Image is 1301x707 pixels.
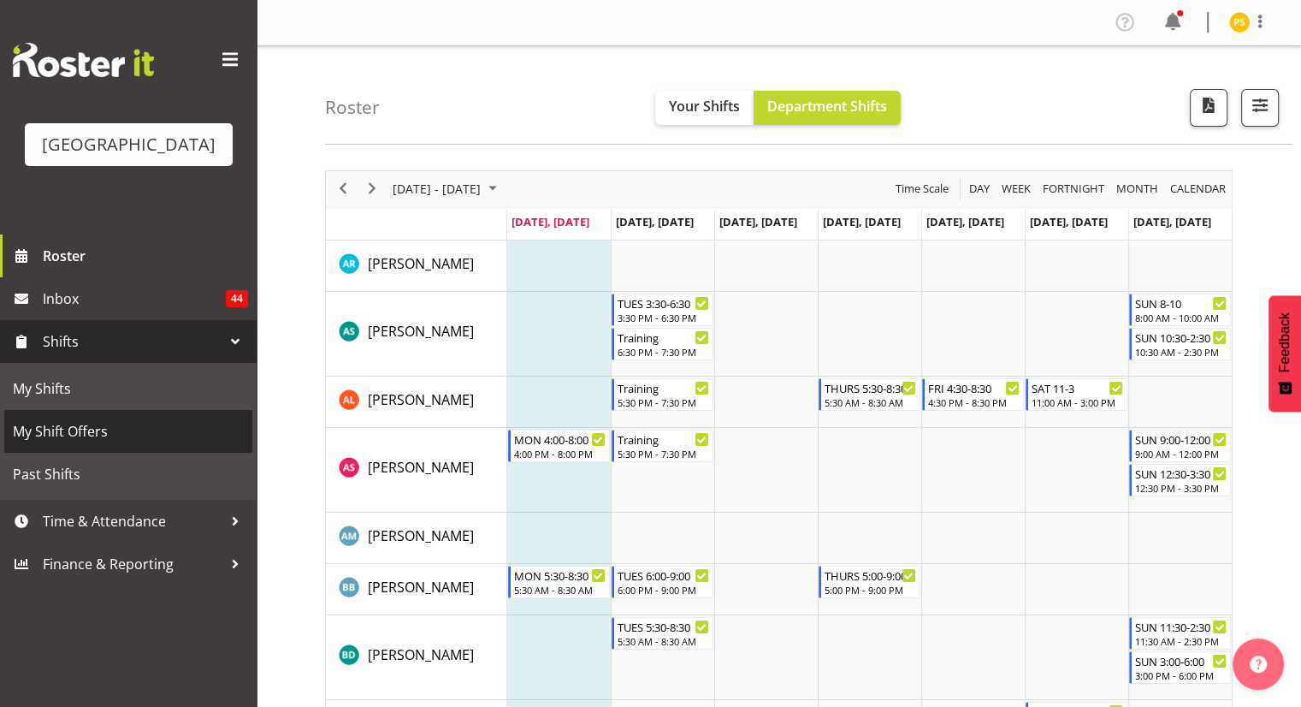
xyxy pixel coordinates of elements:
[1032,395,1123,409] div: 11:00 AM - 3:00 PM
[13,419,244,444] span: My Shift Offers
[328,171,358,207] div: previous period
[1135,465,1227,482] div: SUN 12:30-3:30
[387,171,507,207] div: August 11 - 17, 2025
[361,178,384,199] button: Next
[368,253,474,274] a: [PERSON_NAME]
[618,294,709,312] div: TUES 3:30-6:30
[1168,178,1227,199] span: calendar
[618,447,709,460] div: 5:30 PM - 7:30 PM
[825,583,916,597] div: 5:00 PM - 9:00 PM
[326,241,507,292] td: Addison Robertson resource
[823,214,901,229] span: [DATE], [DATE]
[1129,294,1231,326] div: Ajay Smith"s event - SUN 8-10 Begin From Sunday, August 17, 2025 at 8:00:00 AM GMT+12:00 Ends At ...
[326,292,507,377] td: Ajay Smith resource
[368,321,474,342] a: [PERSON_NAME]
[999,178,1034,199] button: Timeline Week
[368,577,474,597] a: [PERSON_NAME]
[43,551,222,577] span: Finance & Reporting
[42,132,216,157] div: [GEOGRAPHIC_DATA]
[618,311,709,324] div: 3:30 PM - 6:30 PM
[368,526,474,545] span: [PERSON_NAME]
[326,428,507,513] td: Alex Sansom resource
[4,367,252,410] a: My Shifts
[1135,431,1227,448] div: SUN 9:00-12:00
[922,378,1024,411] div: Alex Laverty"s event - FRI 4:30-8:30 Begin From Friday, August 15, 2025 at 4:30:00 PM GMT+12:00 E...
[669,97,740,116] span: Your Shifts
[332,178,355,199] button: Previous
[618,567,709,584] div: TUES 6:00-9:00
[612,378,713,411] div: Alex Laverty"s event - Training Begin From Tuesday, August 12, 2025 at 5:30:00 PM GMT+12:00 Ends ...
[1135,294,1227,312] div: SUN 8-10
[612,430,713,462] div: Alex Sansom"s event - Training Begin From Tuesday, August 12, 2025 at 5:30:00 PM GMT+12:00 Ends A...
[1277,312,1292,372] span: Feedback
[618,583,709,597] div: 6:00 PM - 9:00 PM
[1129,651,1231,684] div: Braedyn Dykes"s event - SUN 3:00-6:00 Begin From Sunday, August 17, 2025 at 3:00:00 PM GMT+12:00 ...
[1129,464,1231,496] div: Alex Sansom"s event - SUN 12:30-3:30 Begin From Sunday, August 17, 2025 at 12:30:00 PM GMT+12:00 ...
[618,634,709,648] div: 5:30 AM - 8:30 AM
[928,395,1020,409] div: 4:30 PM - 8:30 PM
[368,578,474,597] span: [PERSON_NAME]
[616,214,694,229] span: [DATE], [DATE]
[928,379,1020,396] div: FRI 4:30-8:30
[326,377,507,428] td: Alex Laverty resource
[1041,178,1106,199] span: Fortnight
[1268,295,1301,412] button: Feedback - Show survey
[368,389,474,410] a: [PERSON_NAME]
[1129,430,1231,462] div: Alex Sansom"s event - SUN 9:00-12:00 Begin From Sunday, August 17, 2025 at 9:00:00 AM GMT+12:00 E...
[508,430,610,462] div: Alex Sansom"s event - MON 4:00-8:00 Begin From Monday, August 11, 2025 at 4:00:00 PM GMT+12:00 En...
[754,91,901,125] button: Department Shifts
[1026,378,1127,411] div: Alex Laverty"s event - SAT 11-3 Begin From Saturday, August 16, 2025 at 11:00:00 AM GMT+12:00 End...
[13,461,244,487] span: Past Shifts
[43,508,222,534] span: Time & Attendance
[1135,311,1227,324] div: 8:00 AM - 10:00 AM
[1241,89,1279,127] button: Filter Shifts
[967,178,991,199] span: Day
[226,290,248,307] span: 44
[1133,214,1211,229] span: [DATE], [DATE]
[618,329,709,346] div: Training
[43,286,226,312] span: Inbox
[13,376,244,401] span: My Shifts
[894,178,950,199] span: Time Scale
[514,567,606,584] div: MON 5:30-8:30
[368,390,474,409] span: [PERSON_NAME]
[618,345,709,359] div: 6:30 PM - 7:30 PM
[612,566,713,598] div: Bradley Barton"s event - TUES 6:00-9:00 Begin From Tuesday, August 12, 2025 at 6:00:00 PM GMT+12:...
[1040,178,1108,199] button: Fortnight
[391,178,482,199] span: [DATE] - [DATE]
[819,378,920,411] div: Alex Laverty"s event - THURS 5:30-8:30 Begin From Thursday, August 14, 2025 at 5:30:00 AM GMT+12:...
[1135,634,1227,648] div: 11:30 AM - 2:30 PM
[1135,447,1227,460] div: 9:00 AM - 12:00 PM
[1168,178,1229,199] button: Month
[43,329,222,354] span: Shifts
[1135,618,1227,635] div: SUN 11:30-2:30
[326,615,507,700] td: Braedyn Dykes resource
[368,645,474,664] span: [PERSON_NAME]
[1135,668,1227,682] div: 3:00 PM - 6:00 PM
[1032,379,1123,396] div: SAT 11-3
[1135,329,1227,346] div: SUN 10:30-2:30
[767,97,887,116] span: Department Shifts
[368,645,474,665] a: [PERSON_NAME]
[368,254,474,273] span: [PERSON_NAME]
[43,243,248,269] span: Roster
[612,294,713,326] div: Ajay Smith"s event - TUES 3:30-6:30 Begin From Tuesday, August 12, 2025 at 3:30:00 PM GMT+12:00 E...
[390,178,505,199] button: August 2025
[368,458,474,477] span: [PERSON_NAME]
[13,43,154,77] img: Rosterit website logo
[618,618,709,635] div: TUES 5:30-8:30
[618,395,709,409] div: 5:30 PM - 7:30 PM
[926,214,1004,229] span: [DATE], [DATE]
[655,91,754,125] button: Your Shifts
[1135,345,1227,359] div: 10:30 AM - 2:30 PM
[1115,178,1160,199] span: Month
[368,322,474,341] span: [PERSON_NAME]
[325,98,380,117] h4: Roster
[967,178,993,199] button: Timeline Day
[893,178,952,199] button: Time Scale
[508,566,610,598] div: Bradley Barton"s event - MON 5:30-8:30 Begin From Monday, August 11, 2025 at 5:30:00 AM GMT+12:00...
[819,566,920,598] div: Bradley Barton"s event - THURS 5:00-9:00 Begin From Thursday, August 14, 2025 at 5:00:00 PM GMT+1...
[512,214,589,229] span: [DATE], [DATE]
[825,567,916,584] div: THURS 5:00-9:00
[514,583,606,597] div: 5:30 AM - 8:30 AM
